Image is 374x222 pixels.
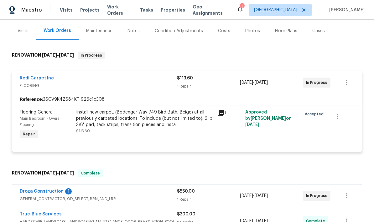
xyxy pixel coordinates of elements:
div: Condition Adjustments [155,28,203,34]
span: Flooring General [20,110,54,114]
span: [DATE] [42,171,57,175]
span: - [240,193,268,199]
span: - [42,171,74,175]
div: 1 Repair [177,83,240,89]
span: Accepted [305,111,326,117]
span: $113.60 [177,76,193,80]
div: Install new carpet. (Bodenger Way 749 Bird Bath, Beige) at all previously carpeted locations. To ... [76,109,213,128]
span: [PERSON_NAME] [327,7,365,13]
div: 1 Repair [177,196,240,203]
span: In Progress [78,52,105,58]
span: [GEOGRAPHIC_DATA] [254,7,297,13]
span: [DATE] [59,53,74,57]
a: Redi Carpet Inc [20,76,54,80]
span: [DATE] [255,80,268,85]
span: $550.00 [177,189,195,194]
div: Notes [127,28,140,34]
span: Maestro [21,7,42,13]
span: Tasks [140,8,153,12]
span: GENERAL_CONTRACTOR, OD_SELECT, BRN_AND_LRR [20,196,177,202]
b: Reference: [20,96,43,103]
span: In Progress [306,193,330,199]
span: [DATE] [240,80,253,85]
div: 1 [240,4,244,10]
a: True-Blue Services [20,212,62,216]
span: FLOORING [20,83,177,89]
div: RENOVATION [DATE]-[DATE]Complete [10,163,364,183]
div: Photos [245,28,260,34]
div: RENOVATION [DATE]-[DATE]In Progress [10,45,364,65]
div: Work Orders [44,28,71,34]
span: [DATE] [245,123,259,127]
span: - [240,79,268,86]
span: [DATE] [59,171,74,175]
div: 3SCV9K4ZS84KT-926c1c308 [12,94,362,105]
span: $300.00 [177,212,195,216]
span: Visits [60,7,73,13]
div: 1 [217,109,242,117]
h6: RENOVATION [12,52,74,59]
div: Maintenance [86,28,112,34]
span: [DATE] [42,53,57,57]
span: [DATE] [255,194,268,198]
span: Complete [78,170,102,176]
div: Cases [312,28,325,34]
span: Work Orders [107,4,132,16]
span: In Progress [306,79,330,86]
span: $113.60 [76,129,90,133]
span: Main Bedroom - Overall Flooring [20,117,61,127]
h6: RENOVATION [12,169,74,177]
span: Projects [80,7,100,13]
span: Properties [161,7,185,13]
span: - [42,53,74,57]
span: Repair [20,131,38,137]
span: Approved by [PERSON_NAME] on [245,110,292,127]
span: [DATE] [240,194,253,198]
a: Droza Construction [20,189,64,194]
div: Costs [218,28,230,34]
div: Floor Plans [275,28,297,34]
div: Visits [18,28,29,34]
div: 1 [65,188,72,194]
span: Geo Assignments [193,4,229,16]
